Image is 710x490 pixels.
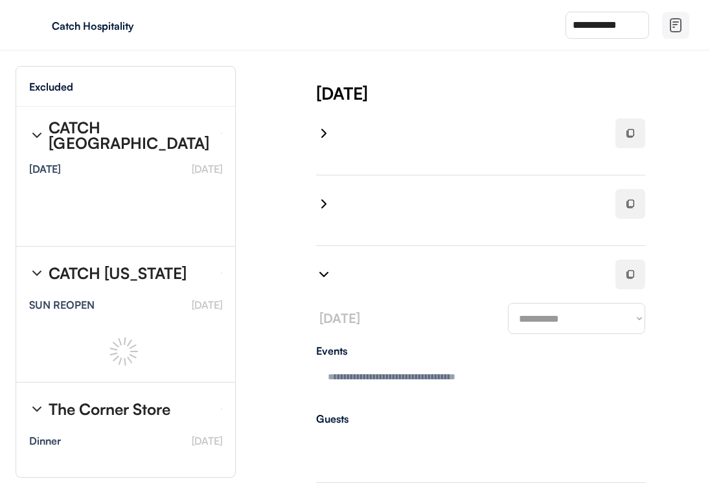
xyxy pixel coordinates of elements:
font: [DATE] [319,310,360,326]
div: SUN REOPEN [29,300,95,310]
img: yH5BAEAAAAALAAAAAABAAEAAAIBRAA7 [26,15,47,36]
div: [DATE] [316,82,710,105]
img: chevron-right%20%281%29.svg [29,128,45,143]
font: [DATE] [192,434,222,447]
img: chevron-right%20%281%29.svg [316,196,332,212]
img: chevron-right%20%281%29.svg [316,126,332,141]
div: Events [316,346,645,356]
div: Dinner [29,436,61,446]
div: Catch Hospitality [52,21,215,31]
img: chevron-right%20%281%29.svg [29,401,45,417]
font: [DATE] [192,298,222,311]
img: chevron-right%20%281%29.svg [316,267,332,282]
img: chevron-right%20%281%29.svg [29,265,45,281]
div: Excluded [29,82,73,92]
div: [DATE] [29,164,61,174]
div: The Corner Store [49,401,170,417]
div: CATCH [GEOGRAPHIC_DATA] [49,120,211,151]
div: CATCH [US_STATE] [49,265,187,281]
img: file-02.svg [668,17,683,33]
font: [DATE] [192,162,222,175]
div: Guests [316,414,645,424]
